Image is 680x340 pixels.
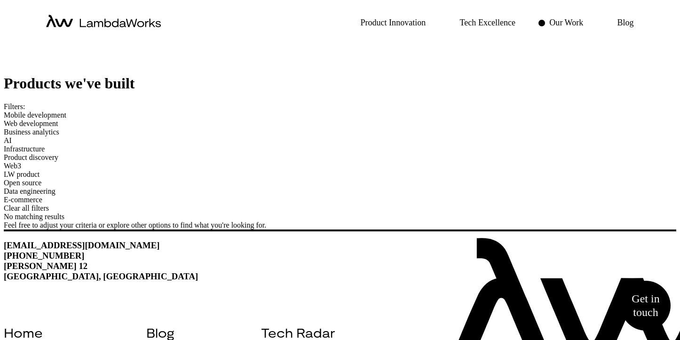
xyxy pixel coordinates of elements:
a: Home [4,326,43,340]
p: Our Work [549,16,583,30]
span: Open source [4,179,41,187]
p: Blog [617,16,633,30]
span: Business analytics [4,128,59,136]
span: Data engineering [4,187,55,195]
span: Web development [4,119,58,127]
a: Blog [606,16,633,30]
a: Our Work [538,16,583,30]
div: No matching results [4,213,676,221]
div: Clear all filters [4,204,676,213]
p: Tech Excellence [460,16,516,30]
a: Tech Excellence [449,16,516,30]
p: Product Innovation [360,16,426,30]
span: AI [4,136,12,144]
a: Blog [146,326,174,340]
a: Tech Radar [261,326,335,340]
h3: [EMAIL_ADDRESS][DOMAIN_NAME] [PHONE_NUMBER] [PERSON_NAME] 12 [GEOGRAPHIC_DATA], [GEOGRAPHIC_DATA] [4,240,676,282]
span: Infrastructure [4,145,45,153]
span: Web3 [4,162,21,170]
h1: Products we've built [4,75,676,92]
div: Feel free to adjust your criteria or explore other options to find what you're looking for. [4,221,676,229]
span: LW product [4,170,40,178]
span: Product discovery [4,153,58,161]
a: home-icon [46,15,161,32]
span: E-commerce [4,196,42,204]
a: Product Innovation [349,16,426,30]
span: Mobile development [4,111,66,119]
div: Filters: [4,103,676,111]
